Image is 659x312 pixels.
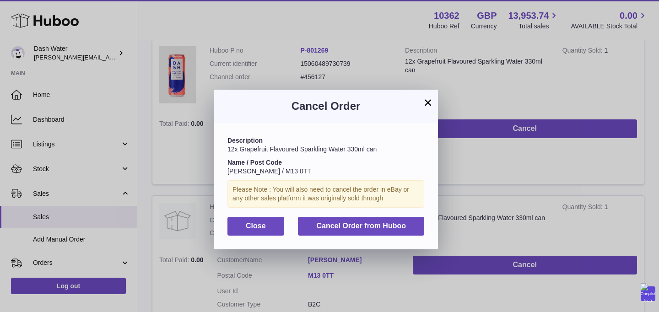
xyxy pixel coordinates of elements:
[227,145,377,153] span: 12x Grapefruit Flavoured Sparkling Water 330ml can
[316,222,406,230] span: Cancel Order from Huboo
[246,222,266,230] span: Close
[227,167,311,175] span: [PERSON_NAME] / M13 0TT
[227,159,282,166] strong: Name / Post Code
[227,180,424,208] div: Please Note : You will also need to cancel the order in eBay or any other sales platform it was o...
[422,97,433,108] button: ×
[298,217,424,236] button: Cancel Order from Huboo
[227,99,424,113] h3: Cancel Order
[227,137,263,144] strong: Description
[227,217,284,236] button: Close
